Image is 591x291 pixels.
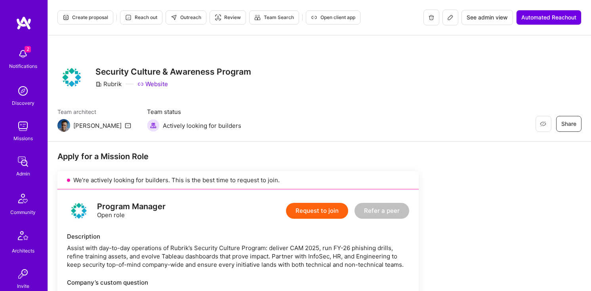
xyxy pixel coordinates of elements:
[13,134,33,143] div: Missions
[355,203,409,219] button: Refer a peer
[10,208,36,216] div: Community
[461,10,513,25] button: See admin view
[561,120,576,128] span: Share
[57,108,131,116] span: Team architect
[67,244,409,269] div: Assist with day-to-day operations of Rubrik’s Security Culture Program: deliver CAM 2025, run FY-...
[15,266,31,282] img: Invite
[12,99,34,107] div: Discovery
[249,10,299,25] button: Team Search
[163,121,241,130] span: Actively looking for builders
[15,118,31,134] img: teamwork
[57,63,86,92] img: Company Logo
[13,189,32,208] img: Community
[306,10,360,25] button: Open client app
[210,10,246,25] button: Review
[95,81,102,87] i: icon CompanyGray
[137,80,168,88] a: Website
[67,278,409,287] div: Company’s custom question
[67,199,91,223] img: logo
[15,46,31,62] img: bell
[516,10,581,25] button: Automated Reachout
[215,14,241,21] span: Review
[16,170,30,178] div: Admin
[125,14,157,21] span: Reach out
[125,122,131,129] i: icon Mail
[120,10,162,25] button: Reach out
[467,13,508,21] span: See admin view
[15,83,31,99] img: discovery
[254,14,294,21] span: Team Search
[147,119,160,132] img: Actively looking for builders
[166,10,206,25] button: Outreach
[311,14,355,21] span: Open client app
[13,227,32,247] img: Architects
[73,121,122,130] div: [PERSON_NAME]
[63,14,69,21] i: icon Proposal
[63,14,108,21] span: Create proposal
[57,119,70,132] img: Team Architect
[97,202,166,219] div: Open role
[171,14,201,21] span: Outreach
[17,282,29,290] div: Invite
[57,151,419,162] div: Apply for a Mission Role
[9,62,37,70] div: Notifications
[16,16,32,30] img: logo
[95,67,251,77] h3: Security Culture & Awareness Program
[67,232,409,241] div: Description
[147,108,241,116] span: Team status
[25,46,31,52] span: 2
[540,121,546,127] i: icon EyeClosed
[556,116,581,132] button: Share
[521,13,576,21] span: Automated Reachout
[95,80,122,88] div: Rubrik
[12,247,34,255] div: Architects
[57,10,113,25] button: Create proposal
[286,203,348,219] button: Request to join
[57,171,419,189] div: We’re actively looking for builders. This is the best time to request to join.
[97,202,166,211] div: Program Manager
[15,154,31,170] img: admin teamwork
[215,14,221,21] i: icon Targeter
